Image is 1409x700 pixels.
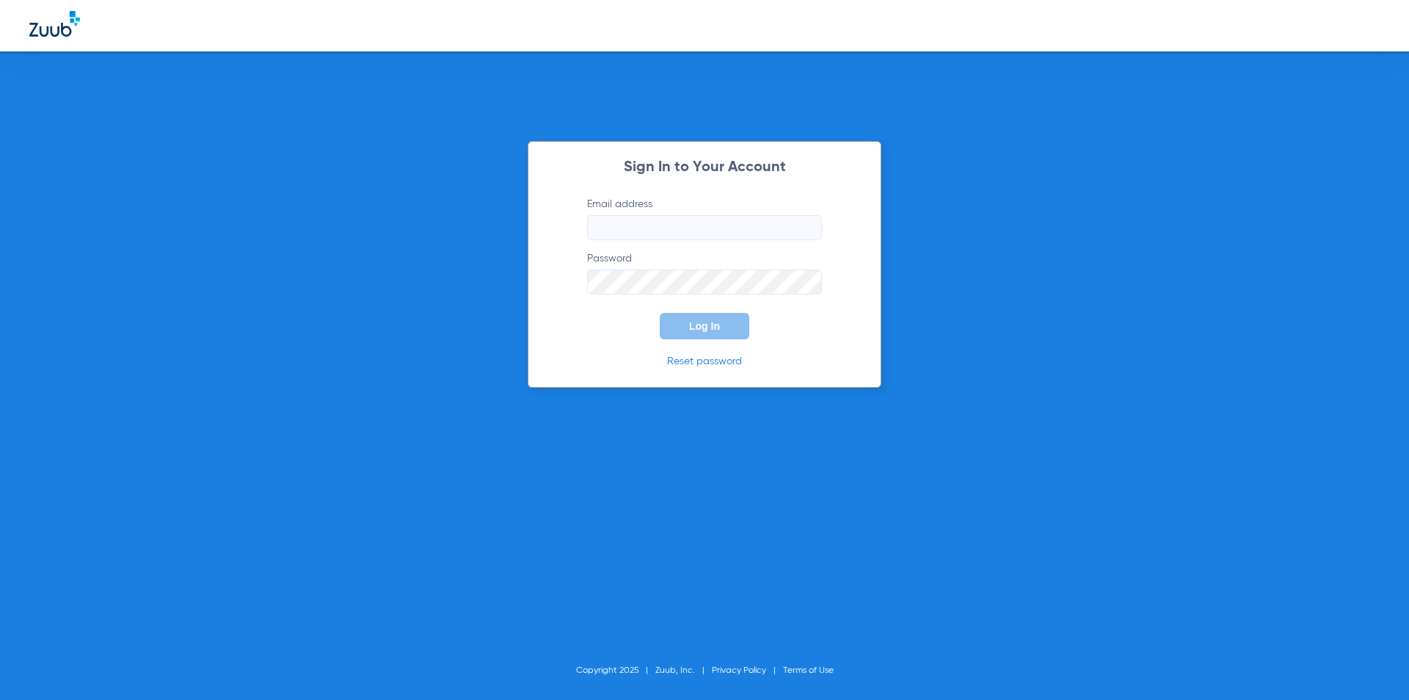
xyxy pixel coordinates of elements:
[565,160,844,175] h2: Sign In to Your Account
[587,215,822,240] input: Email address
[667,356,742,367] a: Reset password
[660,313,749,339] button: Log In
[587,197,822,240] label: Email address
[655,663,712,678] li: Zuub, Inc.
[783,666,834,675] a: Terms of Use
[689,320,720,332] span: Log In
[29,11,80,37] img: Zuub Logo
[712,666,766,675] a: Privacy Policy
[587,251,822,295] label: Password
[576,663,655,678] li: Copyright 2025
[1336,629,1409,700] iframe: Chat Widget
[587,270,822,295] input: Password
